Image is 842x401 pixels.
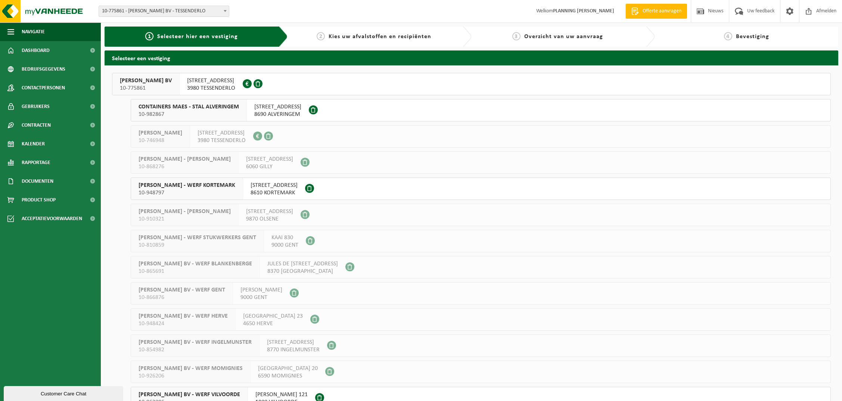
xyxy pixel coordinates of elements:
span: 10-868276 [139,163,231,170]
span: 10-775861 - YVES MAES BV - TESSENDERLO [99,6,229,16]
a: Offerte aanvragen [625,4,687,19]
span: Kalender [22,135,45,153]
span: 10-948797 [139,189,235,197]
span: 10-926206 [139,372,243,380]
span: [STREET_ADDRESS] [254,103,301,111]
span: Gebruikers [22,97,50,116]
span: KAAI 830 [271,234,298,241]
span: [PERSON_NAME] BV - WERF VILVOORDE [139,391,240,398]
iframe: chat widget [4,385,125,401]
span: [PERSON_NAME] BV - WERF INGELMUNSTER [139,339,252,346]
span: Product Shop [22,191,56,209]
span: 10-982867 [139,111,239,118]
span: 10-866876 [139,294,225,301]
span: [PERSON_NAME] - [PERSON_NAME] [139,155,231,163]
span: Bevestiging [736,34,769,40]
span: [PERSON_NAME] - WERF STUKWERKERS GENT [139,234,256,241]
span: [GEOGRAPHIC_DATA] 23 [243,312,303,320]
span: 9000 GENT [271,241,298,249]
span: [PERSON_NAME] [139,129,182,137]
span: Acceptatievoorwaarden [22,209,82,228]
span: 3980 TESSENDERLO [198,137,246,144]
button: [PERSON_NAME] - WERF KORTEMARK 10-948797 [STREET_ADDRESS]8610 KORTEMARK [131,178,831,200]
span: 10-775861 - YVES MAES BV - TESSENDERLO [99,6,229,17]
span: 10-810859 [139,241,256,249]
span: Bedrijfsgegevens [22,60,65,78]
span: [PERSON_NAME] [240,286,282,294]
span: 1 [145,32,153,40]
span: [PERSON_NAME] - WERF KORTEMARK [139,182,235,189]
button: [PERSON_NAME] BV 10-775861 [STREET_ADDRESS]3980 TESSENDERLO [112,73,831,95]
span: [PERSON_NAME] 121 [255,391,308,398]
span: [PERSON_NAME] BV - WERF HERVE [139,312,228,320]
strong: PLANNING [PERSON_NAME] [553,8,614,14]
span: Dashboard [22,41,50,60]
span: [STREET_ADDRESS] [246,155,293,163]
span: Selecteer hier een vestiging [157,34,238,40]
span: 10-775861 [120,84,172,92]
span: 8770 INGELMUNSTER [267,346,320,354]
span: [STREET_ADDRESS] [267,339,320,346]
span: [STREET_ADDRESS] [198,129,246,137]
span: 8690 ALVERINGEM [254,111,301,118]
span: Contactpersonen [22,78,65,97]
span: [GEOGRAPHIC_DATA] 20 [258,365,318,372]
button: CONTAINERS MAES - STAL ALVERINGEM 10-982867 [STREET_ADDRESS]8690 ALVERINGEM [131,99,831,121]
span: Offerte aanvragen [641,7,683,15]
span: Navigatie [22,22,45,41]
span: Kies uw afvalstoffen en recipiënten [329,34,431,40]
span: 6060 GILLY [246,163,293,170]
span: 3980 TESSENDERLO [187,84,235,92]
span: [PERSON_NAME] BV - WERF MOMIGNIES [139,365,243,372]
span: 10-854982 [139,346,252,354]
span: [STREET_ADDRESS] [246,208,293,215]
span: [PERSON_NAME] BV - WERF GENT [139,286,225,294]
span: CONTAINERS MAES - STAL ALVERINGEM [139,103,239,111]
span: [PERSON_NAME] BV [120,77,172,84]
span: 10-865691 [139,268,252,275]
span: Documenten [22,172,53,191]
span: Contracten [22,116,51,135]
span: [PERSON_NAME] BV - WERF BLANKENBERGE [139,260,252,268]
span: 8370 [GEOGRAPHIC_DATA] [267,268,338,275]
span: JULES DE [STREET_ADDRESS] [267,260,338,268]
span: 9870 OLSENE [246,215,293,223]
span: 8610 KORTEMARK [251,189,298,197]
span: 10-746948 [139,137,182,144]
span: 10-910321 [139,215,231,223]
h2: Selecteer een vestiging [105,50,838,65]
span: [STREET_ADDRESS] [187,77,235,84]
span: Overzicht van uw aanvraag [524,34,603,40]
span: 4 [724,32,732,40]
span: 10-948424 [139,320,228,327]
span: 4650 HERVE [243,320,303,327]
span: [STREET_ADDRESS] [251,182,298,189]
span: 3 [512,32,521,40]
span: Rapportage [22,153,50,172]
span: 6590 MOMIGNIES [258,372,318,380]
span: 2 [317,32,325,40]
span: [PERSON_NAME] - [PERSON_NAME] [139,208,231,215]
span: 9000 GENT [240,294,282,301]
